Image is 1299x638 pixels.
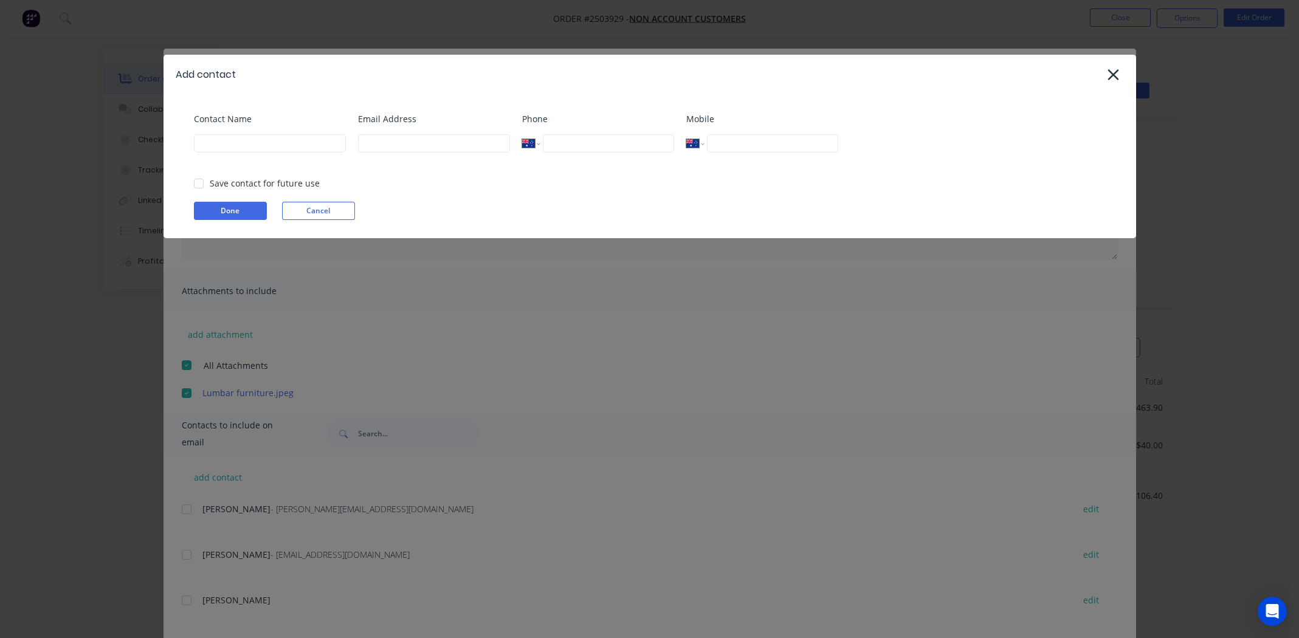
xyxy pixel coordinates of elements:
[282,202,355,220] button: Cancel
[194,202,267,220] button: Done
[194,112,346,125] label: Contact Name
[176,67,236,82] div: Add contact
[1258,597,1287,626] div: Open Intercom Messenger
[358,112,510,125] label: Email Address
[210,177,320,190] div: Save contact for future use
[686,112,838,125] label: Mobile
[522,112,674,125] label: Phone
